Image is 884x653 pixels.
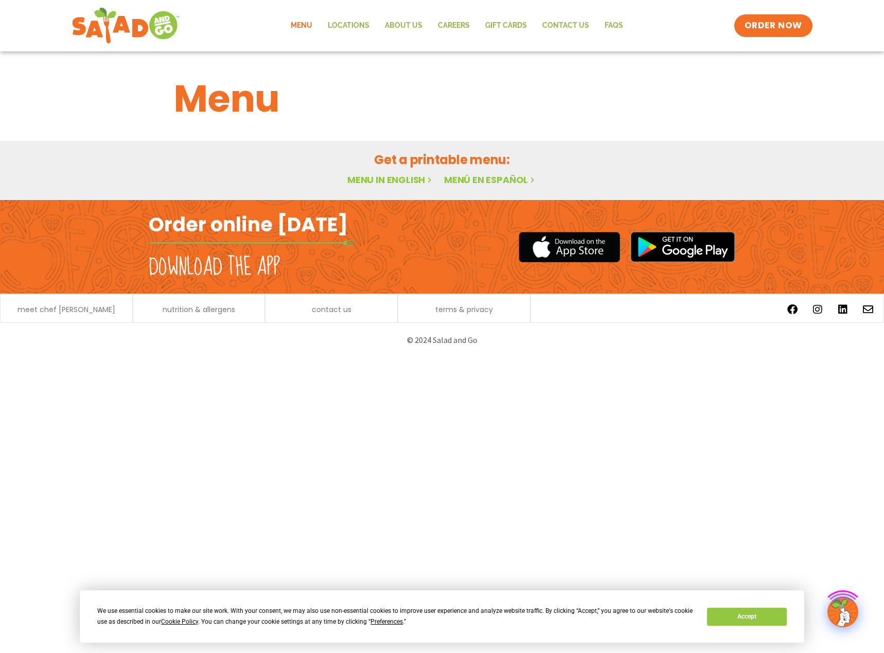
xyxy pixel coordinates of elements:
h2: Order online [DATE] [149,212,348,237]
h1: Menu [174,71,710,126]
a: Menú en español [444,173,537,186]
a: Careers [430,14,478,38]
img: appstore [519,230,620,264]
a: nutrition & allergens [163,306,235,313]
a: About Us [377,14,430,38]
a: GIFT CARDS [478,14,535,38]
a: FAQs [597,14,631,38]
nav: Menu [283,14,631,38]
div: Cookie Consent Prompt [80,590,804,643]
button: Accept [707,608,786,626]
a: terms & privacy [435,306,493,313]
img: google_play [630,231,735,262]
a: Menu [283,14,320,38]
img: fork [149,240,355,246]
a: meet chef [PERSON_NAME] [17,306,115,313]
h2: Get a printable menu: [174,151,710,169]
p: © 2024 Salad and Go [154,333,730,347]
div: We use essential cookies to make our site work. With your consent, we may also use non-essential ... [97,606,695,627]
h2: Download the app [149,253,280,282]
img: new-SAG-logo-768×292 [72,5,180,46]
span: Preferences [370,618,403,625]
a: Menu in English [347,173,434,186]
a: Contact Us [535,14,597,38]
a: ORDER NOW [734,14,812,37]
a: Locations [320,14,377,38]
span: ORDER NOW [745,20,802,32]
a: contact us [312,306,351,313]
span: Cookie Policy [161,618,198,625]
